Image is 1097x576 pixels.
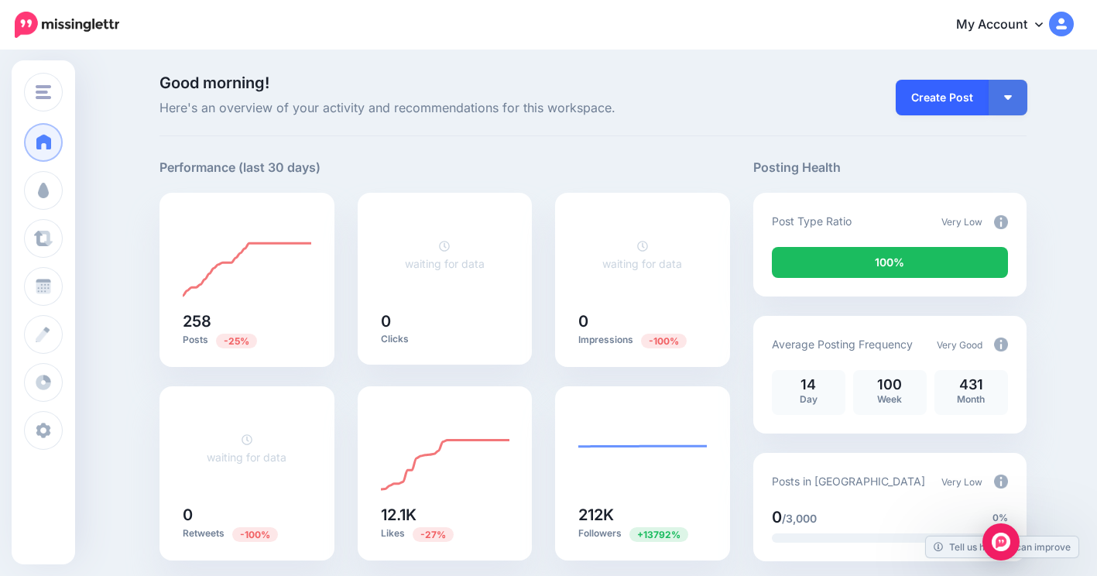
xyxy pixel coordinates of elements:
p: Post Type Ratio [772,212,852,230]
p: 100 [861,378,919,392]
img: info-circle-grey.png [994,475,1008,489]
span: 0% [992,510,1008,526]
p: Average Posting Frequency [772,335,913,353]
h5: 212K [578,507,707,523]
span: Very Low [941,216,982,228]
a: waiting for data [207,433,286,464]
h5: 0 [578,314,707,329]
a: Tell us how we can improve [926,537,1078,557]
span: 0 [772,508,782,526]
h5: 0 [183,507,311,523]
h5: Performance (last 30 days) [159,158,321,177]
span: Previous period: 10 [232,527,278,542]
a: waiting for data [405,239,485,270]
span: Week [877,393,902,405]
p: Posts in [GEOGRAPHIC_DATA] [772,472,925,490]
div: 100% of your posts in the last 30 days were manually created (i.e. were not from Drip Campaigns o... [772,247,1008,278]
img: menu.png [36,85,51,99]
span: Month [957,393,985,405]
p: 14 [780,378,838,392]
img: info-circle-grey.png [994,215,1008,229]
p: Posts [183,333,311,348]
h5: 12.1K [381,507,509,523]
span: Previous period: 16.6K [413,527,454,542]
p: 431 [942,378,1000,392]
span: /3,000 [782,512,817,525]
img: arrow-down-white.png [1004,95,1012,100]
p: Impressions [578,333,707,348]
span: Good morning! [159,74,269,92]
div: Open Intercom Messenger [982,523,1020,561]
p: Clicks [381,333,509,345]
span: Day [800,393,818,405]
span: Very Good [937,339,982,351]
span: Previous period: 7.23K [641,334,687,348]
span: Very Low [941,476,982,488]
p: Retweets [183,526,311,541]
h5: Posting Health [753,158,1027,177]
p: Followers [578,526,707,541]
h5: 0 [381,314,509,329]
span: Previous period: 1.53K [629,527,688,542]
a: waiting for data [602,239,682,270]
a: Create Post [896,80,989,115]
span: Here's an overview of your activity and recommendations for this workspace. [159,98,730,118]
img: Missinglettr [15,12,119,38]
span: Previous period: 346 [216,334,257,348]
p: Likes [381,526,509,541]
h5: 258 [183,314,311,329]
img: info-circle-grey.png [994,338,1008,351]
a: My Account [941,6,1074,44]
